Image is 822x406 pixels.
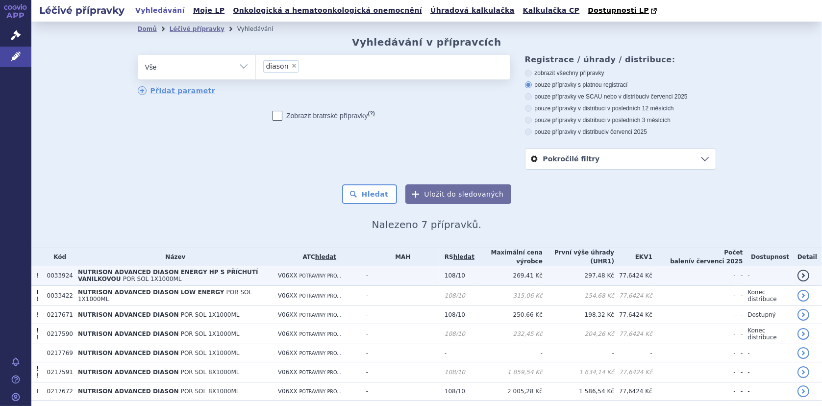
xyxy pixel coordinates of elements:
span: NUTRISON ADVANCED DIASON [78,369,179,376]
td: 1 634,14 Kč [543,362,614,382]
td: - [361,324,440,344]
td: - [440,344,474,362]
th: Počet balení [652,248,743,266]
td: - [736,344,743,362]
h2: Vyhledávání v přípravcích [352,36,501,48]
li: Vyhledávání [237,22,286,36]
label: pouze přípravky ve SCAU nebo v distribuci [525,93,716,101]
h3: Registrace / úhrady / distribuce: [525,55,716,64]
span: NUTRISON ADVANCED DIASON [78,330,179,337]
a: Moje LP [190,4,227,17]
span: Nalezeno 7 přípravků. [372,219,482,230]
td: - [652,324,736,344]
td: 0217671 [42,306,73,324]
td: - [652,266,736,286]
td: - [736,324,743,344]
button: Hledat [342,184,398,204]
td: - [361,344,440,362]
span: Tento přípravek má více úhrad. [36,334,39,341]
a: Léčivé přípravky [170,25,224,32]
span: v červenci 2025 [606,128,647,135]
th: Maximální cena výrobce [474,248,543,266]
span: 108/10 [445,330,465,337]
td: Konec distribuce [743,286,792,306]
span: v červenci 2025 [647,93,688,100]
span: × [291,63,297,69]
td: 315,06 Kč [474,286,543,306]
td: 0217769 [42,344,73,362]
td: 232,45 Kč [474,324,543,344]
td: 1 586,54 Kč [543,382,614,401]
td: - [652,382,736,401]
td: 77,6424 Kč [614,362,652,382]
label: pouze přípravky v distribuci v posledních 12 měsících [525,104,716,112]
td: - [743,266,792,286]
span: Poslední data tohoto produktu jsou ze SCAU platného k 01.01.2025. [36,365,39,372]
td: - [361,362,440,382]
a: detail [797,347,809,359]
label: Zobrazit bratrské přípravky [273,111,375,121]
a: hledat [315,254,336,260]
span: v červenci 2025 [691,258,743,265]
label: zobrazit všechny přípravky [525,69,716,77]
span: POTRAVINY PRO... [299,331,342,337]
td: - [361,286,440,306]
td: - [652,306,736,324]
span: V06XX [278,311,298,318]
th: Název [73,248,273,266]
td: 77,6424 Kč [614,286,652,306]
span: V06XX [278,330,298,337]
span: Poslední data tohoto produktu jsou ze SCAU platného k 01.07.2025. [36,327,39,334]
a: detail [797,309,809,321]
th: RS [440,248,474,266]
span: Poslední data tohoto produktu jsou ze SCAU platného k 01.01.2025. [36,289,39,296]
a: hledat [453,254,474,260]
span: V06XX [278,272,298,279]
td: - [652,362,736,382]
td: 0033924 [42,266,73,286]
a: Přidat parametr [138,86,216,95]
td: - [361,306,440,324]
td: 77,6424 Kč [614,306,652,324]
td: 0217672 [42,382,73,401]
td: 1 859,54 Kč [474,362,543,382]
a: detail [797,385,809,397]
th: ATC [273,248,361,266]
span: 108/10 [445,369,465,376]
td: Konec distribuce [743,324,792,344]
span: 108/10 [445,272,465,279]
td: - [652,344,736,362]
span: NUTRISON ADVANCED DIASON ENERGY HP S PŘÍCHUTÍ VANILKOVOU [78,269,258,282]
td: - [474,344,543,362]
span: diason [266,63,289,70]
td: 77,6424 Kč [614,324,652,344]
td: - [743,362,792,382]
label: pouze přípravky s platnou registrací [525,81,716,89]
td: 0217590 [42,324,73,344]
span: NUTRISON ADVANCED DIASON [78,388,179,395]
td: Dostupný [743,306,792,324]
th: Detail [793,248,822,266]
a: detail [797,328,809,340]
span: POTRAVINY PRO... [299,273,342,279]
span: POTRAVINY PRO... [299,370,342,375]
span: Dostupnosti LP [588,6,649,14]
span: 108/10 [445,388,465,395]
td: 154,68 Kč [543,286,614,306]
span: POTRAVINY PRO... [299,312,342,318]
span: POR SOL 1X1000ML [181,311,240,318]
span: Tento přípravek má více úhrad. [36,372,39,379]
span: V06XX [278,369,298,376]
span: V06XX [278,388,298,395]
span: POTRAVINY PRO... [299,351,342,356]
td: - [361,266,440,286]
td: 0033422 [42,286,73,306]
th: MAH [361,248,440,266]
input: diason [302,60,307,72]
td: - [543,344,614,362]
td: 204,26 Kč [543,324,614,344]
td: - [614,344,652,362]
span: POR SOL 1X1000ML [181,330,240,337]
a: detail [797,290,809,302]
td: - [736,362,743,382]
